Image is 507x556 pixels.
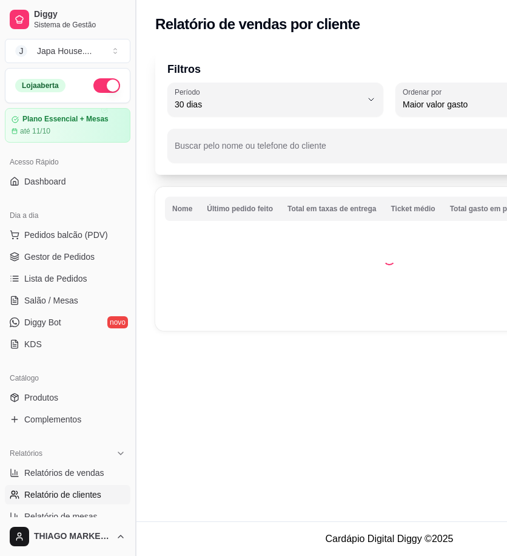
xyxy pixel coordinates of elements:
span: Diggy [34,9,126,20]
a: Relatórios de vendas [5,463,130,483]
a: Relatório de mesas [5,507,130,526]
a: KDS [5,334,130,354]
div: Catálogo [5,368,130,388]
a: Diggy Botnovo [5,313,130,332]
span: Relatórios de vendas [24,467,104,479]
div: Loading [383,253,395,265]
div: Japa House. ... [37,45,92,57]
a: Lista de Pedidos [5,269,130,288]
div: Acesso Rápido [5,152,130,172]
h2: Relatório de vendas por cliente [155,15,360,34]
a: Produtos [5,388,130,407]
span: Relatórios [10,449,42,458]
span: Relatório de mesas [24,510,98,523]
a: DiggySistema de Gestão [5,5,130,34]
span: Complementos [24,413,81,425]
button: Período30 dias [167,83,383,117]
span: Pedidos balcão (PDV) [24,229,108,241]
a: Salão / Mesas [5,291,130,310]
article: até 11/10 [20,126,50,136]
div: Dia a dia [5,206,130,225]
a: Complementos [5,410,130,429]
article: Plano Essencial + Mesas [22,115,109,124]
div: Loja aberta [15,79,65,92]
a: Dashboard [5,172,130,191]
span: Dashboard [24,175,66,188]
button: Pedidos balcão (PDV) [5,225,130,245]
span: Lista de Pedidos [24,273,87,285]
a: Gestor de Pedidos [5,247,130,266]
label: Período [175,87,204,97]
span: Salão / Mesas [24,294,78,307]
button: THIAGO MARKETING [5,522,130,551]
span: KDS [24,338,42,350]
span: Produtos [24,392,58,404]
a: Plano Essencial + Mesasaté 11/10 [5,108,130,143]
a: Relatório de clientes [5,485,130,504]
span: J [15,45,27,57]
span: Gestor de Pedidos [24,251,95,263]
span: Sistema de Gestão [34,20,126,30]
span: Diggy Bot [24,316,61,328]
button: Select a team [5,39,130,63]
span: 30 dias [175,98,361,110]
span: Relatório de clientes [24,489,101,501]
button: Alterar Status [93,78,120,93]
label: Ordenar por [403,87,446,97]
span: THIAGO MARKETING [34,531,111,542]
